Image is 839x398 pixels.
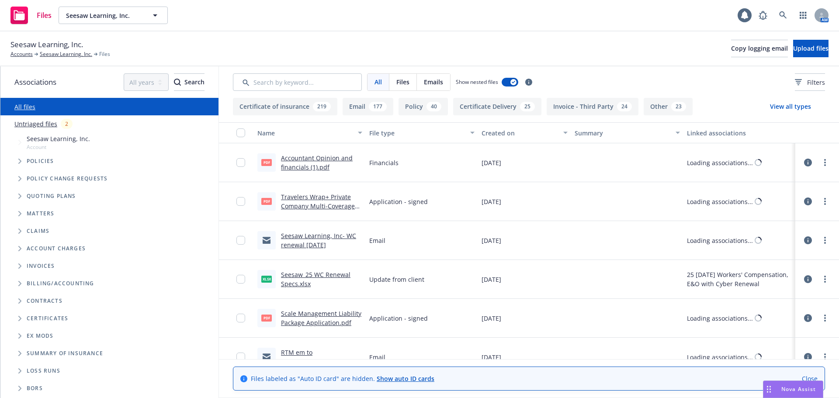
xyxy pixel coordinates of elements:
[281,348,344,366] a: RTM em to [PERSON_NAME].msg
[7,3,55,28] a: Files
[683,122,795,143] button: Linked associations
[482,236,501,245] span: [DATE]
[261,159,272,166] span: pdf
[236,275,245,284] input: Toggle Row Selected
[820,274,830,284] a: more
[754,7,772,24] a: Report a Bug
[27,143,90,151] span: Account
[251,374,434,383] span: Files labeled as "Auto ID card" are hidden.
[254,122,366,143] button: Name
[27,368,60,374] span: Loss Runs
[281,309,361,327] a: Scale Management Liability Package Application.pdf
[236,353,245,361] input: Toggle Row Selected
[233,73,362,91] input: Search by keyword...
[396,77,409,87] span: Files
[820,196,830,207] a: more
[399,98,448,115] button: Policy
[281,232,356,249] a: Seesaw Learning, Inc- WC renewal [DATE]
[369,102,387,111] div: 177
[547,98,638,115] button: Invoice - Third Party
[377,374,434,383] a: Show auto ID cards
[27,246,86,251] span: Account charges
[59,7,168,24] button: Seesaw Learning, Inc.
[27,316,68,321] span: Certificates
[27,281,94,286] span: Billing/Accounting
[236,314,245,322] input: Toggle Row Selected
[27,134,90,143] span: Seesaw Learning, Inc.
[174,73,205,91] button: SearchSearch
[731,40,788,57] button: Copy logging email
[40,50,92,58] a: Seesaw Learning, Inc.
[793,40,829,57] button: Upload files
[820,235,830,246] a: more
[61,119,73,129] div: 2
[27,386,43,391] span: BORs
[793,44,829,52] span: Upload files
[14,119,57,128] a: Untriaged files
[687,197,753,206] div: Loading associations...
[820,352,830,362] a: more
[482,275,501,284] span: [DATE]
[369,197,428,206] span: Application - signed
[27,263,55,269] span: Invoices
[66,11,142,20] span: Seesaw Learning, Inc.
[369,158,399,167] span: Financials
[794,7,812,24] a: Switch app
[261,198,272,204] span: pdf
[644,98,693,115] button: Other
[571,122,683,143] button: Summary
[617,102,632,111] div: 24
[27,211,54,216] span: Matters
[369,353,385,362] span: Email
[27,194,76,199] span: Quoting plans
[687,236,753,245] div: Loading associations...
[281,270,350,288] a: Seesaw_25 WC Renewal Specs.xlsx
[10,39,83,50] span: Seesaw Learning, Inc.
[233,98,337,115] button: Certificate of insurance
[27,351,103,356] span: Summary of insurance
[520,102,535,111] div: 25
[795,73,825,91] button: Filters
[820,313,830,323] a: more
[366,122,478,143] button: File type
[236,236,245,245] input: Toggle Row Selected
[369,128,465,138] div: File type
[14,103,35,111] a: All files
[257,128,353,138] div: Name
[687,270,792,288] div: 25 [DATE] Workers' Compensation, E&O with Cyber Renewal
[174,74,205,90] div: Search
[99,50,110,58] span: Files
[482,197,501,206] span: [DATE]
[424,77,443,87] span: Emails
[456,78,498,86] span: Show nested files
[37,12,52,19] span: Files
[236,128,245,137] input: Select all
[478,122,572,143] button: Created on
[731,44,788,52] span: Copy logging email
[763,381,774,398] div: Drag to move
[261,315,272,321] span: pdf
[27,176,107,181] span: Policy change requests
[27,298,62,304] span: Contracts
[756,98,825,115] button: View all types
[374,77,382,87] span: All
[763,381,823,398] button: Nova Assist
[575,128,670,138] div: Summary
[687,353,753,362] div: Loading associations...
[369,275,424,284] span: Update from client
[482,128,558,138] div: Created on
[27,159,54,164] span: Policies
[281,193,355,219] a: Travelers Wrap+ Private Company Multi-Coverage Renewal Application.pdf
[482,314,501,323] span: [DATE]
[27,228,49,234] span: Claims
[781,385,816,393] span: Nova Assist
[0,275,218,397] div: Folder Tree Example
[774,7,792,24] a: Search
[671,102,686,111] div: 23
[236,158,245,167] input: Toggle Row Selected
[802,374,818,383] a: Close
[236,197,245,206] input: Toggle Row Selected
[687,314,753,323] div: Loading associations...
[453,98,541,115] button: Certificate Delivery
[281,154,353,171] a: Accountant Opinion and financials (1).pdf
